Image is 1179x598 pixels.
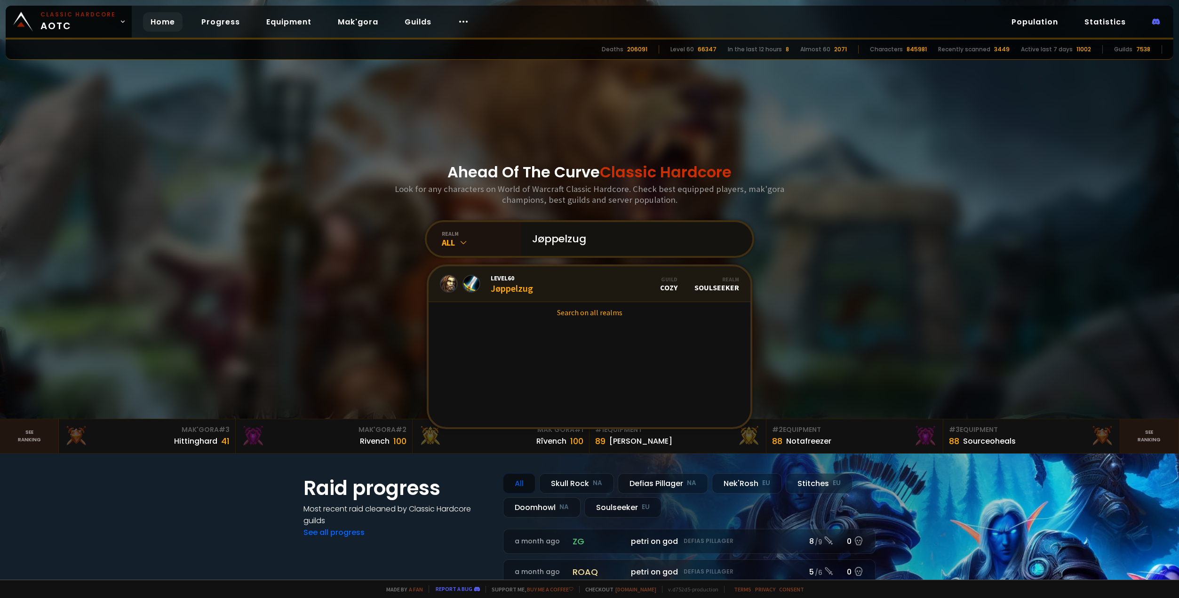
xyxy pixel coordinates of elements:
[503,529,876,554] a: a month agozgpetri on godDefias Pillager8 /90
[595,435,605,447] div: 89
[779,586,804,593] a: Consent
[579,586,656,593] span: Checkout
[712,473,782,494] div: Nek'Rosh
[600,161,732,183] span: Classic Hardcore
[418,425,583,435] div: Mak'Gora
[409,586,423,593] a: a fan
[1076,45,1091,54] div: 11002
[6,6,132,38] a: Classic HardcoreAOTC
[503,473,535,494] div: All
[728,45,782,54] div: In the last 12 hours
[559,502,569,512] small: NA
[1004,12,1066,32] a: Population
[833,478,841,488] small: EU
[219,425,230,434] span: # 3
[503,497,581,518] div: Doomhowl
[391,183,788,205] h3: Look for any characters on World of Warcraft Classic Hardcore. Check best equipped players, mak'g...
[1021,45,1073,54] div: Active last 7 days
[303,527,365,538] a: See all progress
[755,586,775,593] a: Privacy
[907,45,927,54] div: 845981
[662,586,718,593] span: v. d752d5 - production
[360,435,390,447] div: Rivench
[698,45,717,54] div: 66347
[834,45,847,54] div: 2071
[949,435,959,447] div: 88
[442,237,521,248] div: All
[303,503,492,526] h4: Most recent raid cleaned by Classic Hardcore guilds
[241,425,406,435] div: Mak'Gora
[447,161,732,183] h1: Ahead Of The Curve
[660,276,677,283] div: Guild
[595,425,760,435] div: Equipment
[694,276,739,283] div: Realm
[527,586,574,593] a: Buy me a coffee
[486,586,574,593] span: Support me,
[330,12,386,32] a: Mak'gora
[40,10,116,19] small: Classic Hardcore
[64,425,230,435] div: Mak'Gora
[1114,45,1132,54] div: Guilds
[670,45,694,54] div: Level 60
[393,435,406,447] div: 100
[734,586,751,593] a: Terms
[963,435,1016,447] div: Sourceoheals
[1077,12,1133,32] a: Statistics
[381,586,423,593] span: Made by
[1136,45,1150,54] div: 7538
[618,473,708,494] div: Defias Pillager
[491,274,533,294] div: Jøppelzug
[949,425,960,434] span: # 3
[938,45,990,54] div: Recently scanned
[59,419,236,453] a: Mak'Gora#3Hittinghard41
[687,478,696,488] small: NA
[174,435,217,447] div: Hittinghard
[602,45,623,54] div: Deaths
[570,435,583,447] div: 100
[303,473,492,503] h1: Raid progress
[762,478,770,488] small: EU
[436,585,472,592] a: Report a bug
[194,12,247,32] a: Progress
[143,12,183,32] a: Home
[40,10,116,33] span: AOTC
[694,276,739,292] div: Soulseeker
[772,425,783,434] span: # 2
[259,12,319,32] a: Equipment
[536,435,566,447] div: Rîvench
[491,274,533,282] span: Level 60
[786,45,789,54] div: 8
[994,45,1010,54] div: 3449
[593,478,602,488] small: NA
[526,222,741,256] input: Search a character...
[1120,419,1179,453] a: Seeranking
[429,266,750,302] a: Level60JøppelzugGuildCozyRealmSoulseeker
[609,435,672,447] div: [PERSON_NAME]
[589,419,766,453] a: #1Equipment89[PERSON_NAME]
[503,559,876,584] a: a month agoroaqpetri on godDefias Pillager5 /60
[595,425,604,434] span: # 1
[800,45,830,54] div: Almost 60
[236,419,413,453] a: Mak'Gora#2Rivench100
[772,425,937,435] div: Equipment
[396,425,406,434] span: # 2
[615,586,656,593] a: [DOMAIN_NAME]
[413,419,589,453] a: Mak'Gora#1Rîvench100
[627,45,647,54] div: 206091
[772,435,782,447] div: 88
[870,45,903,54] div: Characters
[539,473,614,494] div: Skull Rock
[660,276,677,292] div: Cozy
[574,425,583,434] span: # 1
[642,502,650,512] small: EU
[766,419,943,453] a: #2Equipment88Notafreezer
[949,425,1114,435] div: Equipment
[584,497,661,518] div: Soulseeker
[943,419,1120,453] a: #3Equipment88Sourceoheals
[397,12,439,32] a: Guilds
[786,435,831,447] div: Notafreezer
[429,302,750,323] a: Search on all realms
[442,230,521,237] div: realm
[786,473,852,494] div: Stitches
[221,435,230,447] div: 41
